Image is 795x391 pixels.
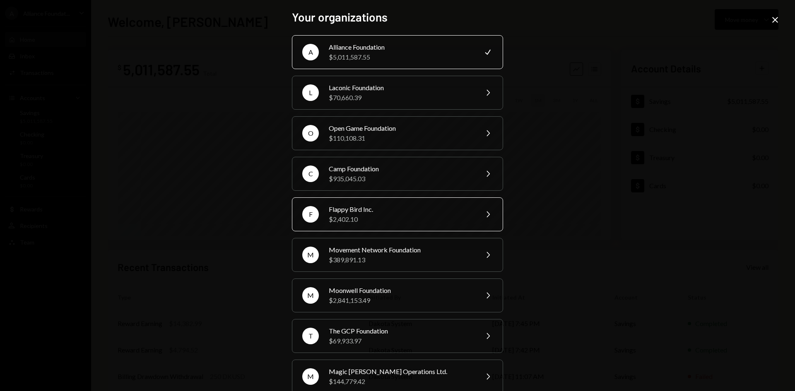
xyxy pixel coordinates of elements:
[292,238,503,272] button: MMovement Network Foundation$389,891.13
[292,116,503,150] button: OOpen Game Foundation$110,108.31
[329,174,473,184] div: $935,045.03
[302,166,319,182] div: C
[329,285,473,295] div: Moonwell Foundation
[292,76,503,110] button: LLaconic Foundation$70,660.39
[329,164,473,174] div: Camp Foundation
[302,328,319,344] div: T
[329,255,473,265] div: $389,891.13
[329,204,473,214] div: Flappy Bird Inc.
[302,287,319,304] div: M
[329,336,473,346] div: $69,933.97
[329,245,473,255] div: Movement Network Foundation
[302,44,319,60] div: A
[329,326,473,336] div: The GCP Foundation
[329,83,473,93] div: Laconic Foundation
[329,133,473,143] div: $110,108.31
[329,52,473,62] div: $5,011,587.55
[292,157,503,191] button: CCamp Foundation$935,045.03
[329,214,473,224] div: $2,402.10
[292,278,503,312] button: MMoonwell Foundation$2,841,153.49
[329,42,473,52] div: Alliance Foundation
[329,367,473,377] div: Magic [PERSON_NAME] Operations Ltd.
[292,9,503,25] h2: Your organizations
[329,123,473,133] div: Open Game Foundation
[329,295,473,305] div: $2,841,153.49
[292,35,503,69] button: AAlliance Foundation$5,011,587.55
[302,84,319,101] div: L
[302,247,319,263] div: M
[329,377,473,386] div: $144,779.42
[292,319,503,353] button: TThe GCP Foundation$69,933.97
[302,125,319,142] div: O
[302,206,319,223] div: F
[292,197,503,231] button: FFlappy Bird Inc.$2,402.10
[329,93,473,103] div: $70,660.39
[302,368,319,385] div: M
